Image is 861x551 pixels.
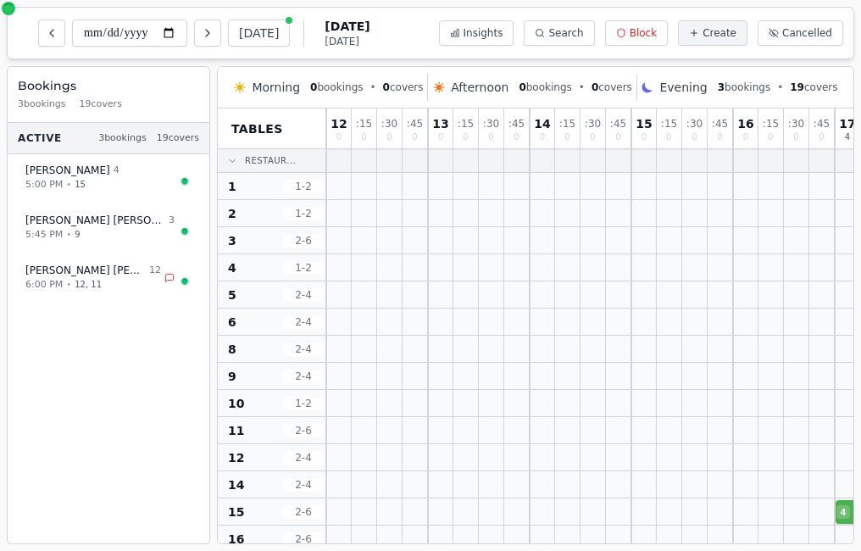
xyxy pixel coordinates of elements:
span: 0 [383,81,390,93]
span: 9 [228,368,236,385]
span: 16 [737,118,753,130]
span: covers [790,81,837,94]
span: 19 covers [80,97,122,112]
button: Insights [439,20,514,46]
span: 2 - 4 [283,342,324,356]
span: 0 [336,133,342,142]
span: [DATE] [325,35,369,48]
span: bookings [519,81,571,94]
span: 2 [228,205,236,222]
span: 0 [642,133,647,142]
span: : 30 [686,119,703,129]
button: [DATE] [228,19,290,47]
span: covers [383,81,424,94]
span: [PERSON_NAME] [PERSON_NAME] [25,264,146,277]
span: : 30 [788,119,804,129]
span: Tables [231,120,283,137]
span: 2 - 4 [283,478,324,492]
span: 3 bookings [18,97,66,112]
span: 2 - 4 [283,370,324,383]
span: 1 - 2 [283,180,324,193]
span: : 45 [814,119,830,129]
h3: Bookings [18,77,199,94]
span: 9 [75,228,80,241]
span: : 15 [661,119,677,129]
span: : 30 [381,119,397,129]
button: [PERSON_NAME] [PERSON_NAME]35:45 PM•9 [14,204,203,251]
span: [PERSON_NAME] [25,164,110,177]
span: : 45 [407,119,423,129]
span: 4 [845,133,850,142]
span: 0 [666,133,671,142]
span: 6:00 PM [25,278,63,292]
span: : 45 [610,119,626,129]
span: 0 [438,133,443,142]
span: 0 [743,133,748,142]
button: [PERSON_NAME] 45:00 PM•15 [14,154,203,201]
span: • [370,81,376,94]
span: 2 - 4 [283,315,324,329]
button: Search [524,20,594,46]
span: Block [630,26,657,40]
span: 15 [636,118,652,130]
span: Morning [252,79,300,96]
span: 6 [228,314,236,331]
span: 2 - 4 [283,288,324,302]
span: 4 [114,164,119,178]
span: Afternoon [451,79,508,96]
span: 0 [590,133,595,142]
span: 0 [463,133,468,142]
span: : 15 [356,119,372,129]
span: 3 [169,214,175,228]
span: Restaur... [245,154,296,167]
button: Block [605,20,668,46]
span: 0 [592,81,598,93]
span: 3 [718,81,725,93]
span: 0 [819,133,824,142]
span: 2 - 4 [283,451,324,465]
span: Active [18,131,62,145]
span: 1 [228,178,236,195]
span: bookings [310,81,363,94]
span: 12 [331,118,347,130]
span: 11 [228,422,244,439]
span: 1 - 2 [283,397,324,410]
span: : 30 [483,119,499,129]
span: 0 [692,133,697,142]
span: Cancelled [782,26,832,40]
span: 8 [228,341,236,358]
span: 17 [839,118,855,130]
span: : 15 [458,119,474,129]
span: Insights [464,26,503,40]
span: covers [592,81,632,94]
span: 15 [228,504,244,520]
span: 0 [488,133,493,142]
span: 2 - 6 [283,424,324,437]
span: 0 [540,133,545,142]
span: : 45 [508,119,525,129]
span: 5:00 PM [25,178,63,192]
span: 1 - 2 [283,207,324,220]
span: 0 [768,133,773,142]
span: 3 bookings [98,131,147,146]
span: 14 [228,476,244,493]
span: : 30 [585,119,601,129]
span: 12, 11 [75,278,102,291]
button: Previous day [38,19,65,47]
span: 2 - 6 [283,505,324,519]
span: bookings [718,81,770,94]
span: 0 [564,133,569,142]
span: 2 - 6 [283,532,324,546]
span: 1 - 2 [283,261,324,275]
span: • [66,178,71,191]
span: : 15 [559,119,575,129]
span: 14 [534,118,550,130]
span: 12 [149,264,161,278]
span: 19 covers [157,131,199,146]
span: • [66,228,71,241]
span: 15 [75,178,86,191]
button: Create [678,20,747,46]
span: 5 [228,287,236,303]
span: 4 [841,506,847,519]
span: 5:45 PM [25,228,63,242]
